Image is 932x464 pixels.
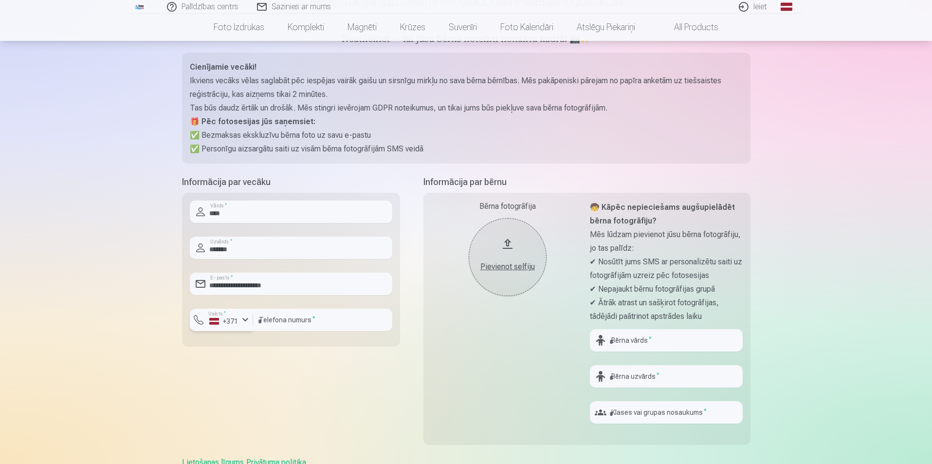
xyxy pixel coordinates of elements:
[590,203,735,225] strong: 🧒 Kāpēc nepieciešams augšupielādēt bērna fotogrāfiju?
[489,14,565,41] a: Foto kalendāri
[423,175,750,189] h5: Informācija par bērnu
[190,74,743,101] p: Ikviens vecāks vēlas saglabāt pēc iespējas vairāk gaišu un sirsnīgu mirkļu no sava bērna bērnības...
[565,14,647,41] a: Atslēgu piekariņi
[190,62,256,72] strong: Cienījamie vecāki!
[469,218,547,296] button: Pievienot selfiju
[590,282,743,296] p: ✔ Nepajaukt bērnu fotogrāfijas grupā
[388,14,437,41] a: Krūzes
[276,14,336,41] a: Komplekti
[190,117,315,126] strong: 🎁 Pēc fotosesijas jūs saņemsiet:
[190,101,743,115] p: Tas būs daudz ērtāk un drošāk. Mēs stingri ievērojam GDPR noteikumus, un tikai jums būs piekļuve ...
[190,142,743,156] p: ✅ Personīgu aizsargātu saiti uz visām bērna fotogrāfijām SMS veidā
[437,14,489,41] a: Suvenīri
[336,14,388,41] a: Magnēti
[182,175,400,189] h5: Informācija par vecāku
[190,309,253,331] button: Valsts*+371
[190,129,743,142] p: ✅ Bezmaksas ekskluzīvu bērna foto uz savu e-pastu
[431,201,584,212] div: Bērna fotogrāfija
[209,316,238,326] div: +371
[478,261,537,273] div: Pievienot selfiju
[647,14,730,41] a: All products
[134,4,145,10] img: /fa1
[202,14,276,41] a: Foto izdrukas
[590,296,743,323] p: ✔ Ātrāk atrast un sašķirot fotogrāfijas, tādējādi paātrinot apstrādes laiku
[205,310,229,317] label: Valsts
[590,228,743,255] p: Mēs lūdzam pievienot jūsu bērna fotogrāfiju, jo tas palīdz:
[590,255,743,282] p: ✔ Nosūtīt jums SMS ar personalizētu saiti uz fotogrāfijām uzreiz pēc fotosesijas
